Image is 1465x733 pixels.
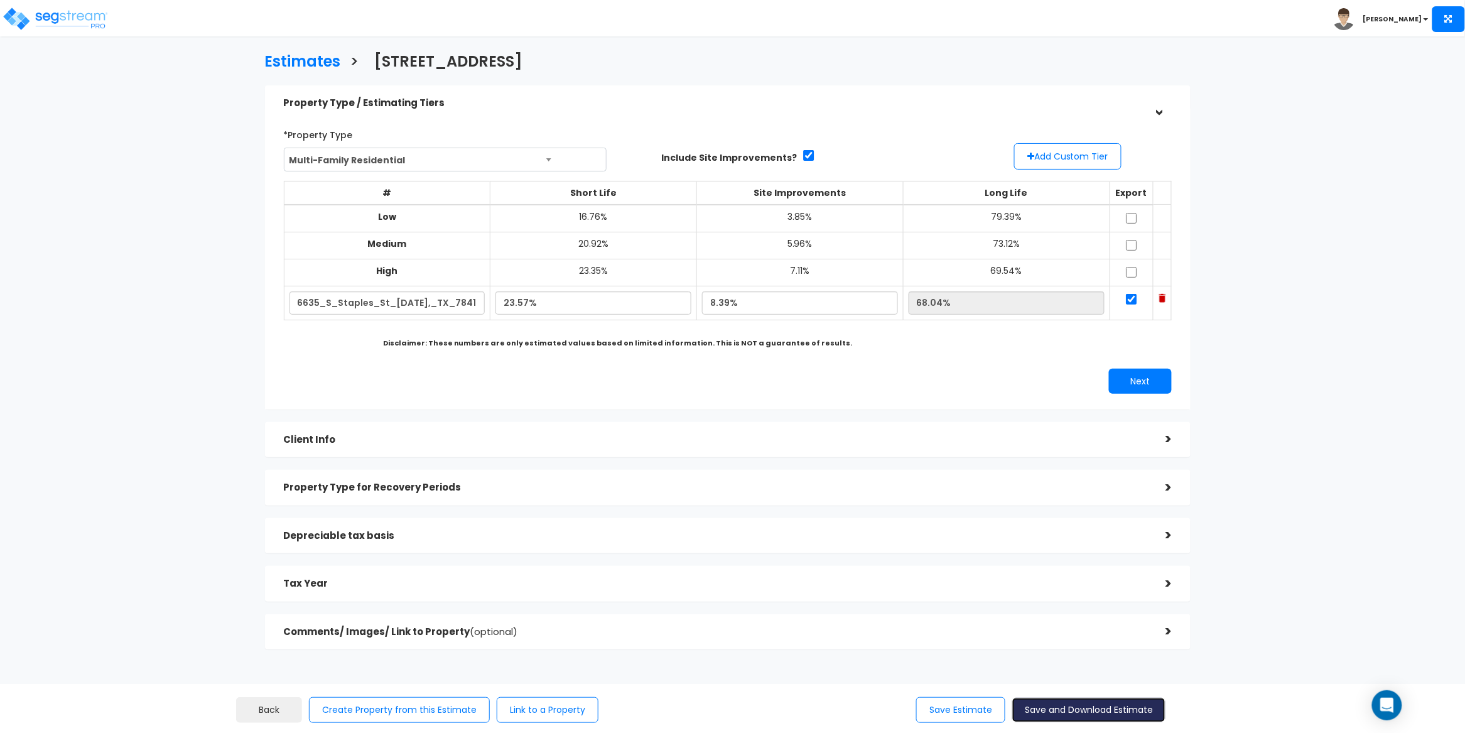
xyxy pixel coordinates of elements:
[1363,14,1422,24] b: [PERSON_NAME]
[1147,478,1172,497] div: >
[284,124,353,141] label: *Property Type
[697,232,904,259] td: 5.96%
[697,259,904,286] td: 7.11%
[284,148,607,172] span: Multi-Family Residential
[1012,698,1165,722] button: Save and Download Estimate
[1372,690,1402,720] div: Open Intercom Messenger
[1109,369,1172,394] button: Next
[490,205,697,232] td: 16.76%
[309,697,490,723] button: Create Property from this Estimate
[1149,91,1169,116] div: >
[697,181,904,205] th: Site Improvements
[378,210,396,223] b: Low
[376,264,397,277] b: High
[490,232,697,259] td: 20.92%
[497,697,598,723] button: Link to a Property
[375,53,523,73] h3: [STREET_ADDRESS]
[1147,526,1172,545] div: >
[1147,622,1172,641] div: >
[1147,574,1172,594] div: >
[1333,8,1355,30] img: avatar.png
[284,482,1147,493] h5: Property Type for Recovery Periods
[350,53,359,73] h3: >
[367,237,406,250] b: Medium
[903,259,1110,286] td: 69.54%
[1014,143,1122,170] button: Add Custom Tier
[284,531,1147,541] h5: Depreciable tax basis
[697,205,904,232] td: 3.85%
[383,338,853,348] b: Disclaimer: These numbers are only estimated values based on limited information. This is NOT a g...
[903,205,1110,232] td: 79.39%
[284,435,1147,445] h5: Client Info
[490,181,697,205] th: Short Life
[2,6,109,31] img: logo_pro_r.png
[284,148,607,171] span: Multi-Family Residential
[1147,430,1172,449] div: >
[470,625,518,638] span: (optional)
[284,98,1147,109] h5: Property Type / Estimating Tiers
[236,697,302,723] a: Back
[1110,181,1153,205] th: Export
[284,181,490,205] th: #
[490,259,697,286] td: 23.35%
[903,181,1110,205] th: Long Life
[365,41,523,79] a: [STREET_ADDRESS]
[256,41,341,79] a: Estimates
[284,578,1147,589] h5: Tax Year
[1159,294,1166,303] img: Trash Icon
[903,232,1110,259] td: 73.12%
[284,627,1147,638] h5: Comments/ Images/ Link to Property
[661,151,797,164] label: Include Site Improvements?
[265,53,341,73] h3: Estimates
[916,697,1005,723] button: Save Estimate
